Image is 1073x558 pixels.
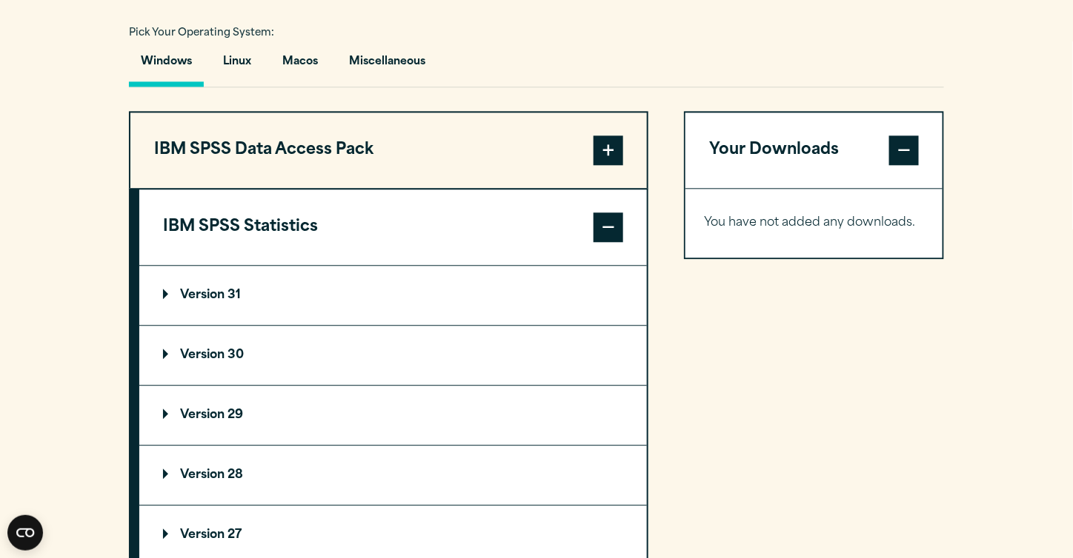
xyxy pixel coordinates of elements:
[704,212,924,234] p: You have not added any downloads.
[685,188,943,258] div: Your Downloads
[163,409,243,421] p: Version 29
[139,266,647,325] summary: Version 31
[139,386,647,445] summary: Version 29
[163,289,241,301] p: Version 31
[139,446,647,505] summary: Version 28
[7,515,43,551] button: Open CMP widget
[685,112,943,188] button: Your Downloads
[211,44,263,87] button: Linux
[139,189,647,265] button: IBM SPSS Statistics
[270,44,330,87] button: Macos
[337,44,437,87] button: Miscellaneous
[129,28,274,38] span: Pick Your Operating System:
[163,529,242,541] p: Version 27
[130,112,647,188] button: IBM SPSS Data Access Pack
[163,469,243,481] p: Version 28
[129,44,204,87] button: Windows
[163,349,244,361] p: Version 30
[139,326,647,385] summary: Version 30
